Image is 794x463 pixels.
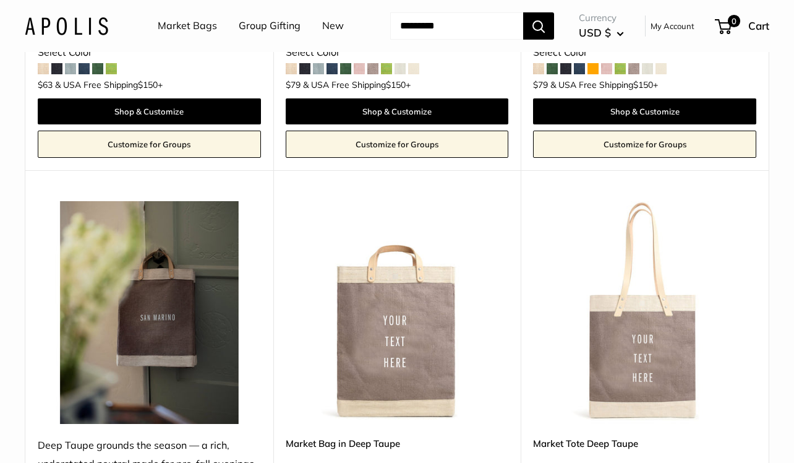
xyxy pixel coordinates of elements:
[533,201,756,425] img: Market Tote Deep Taupe
[286,131,509,158] a: Customize for Groups
[728,15,740,27] span: 0
[550,80,658,89] span: & USA Free Shipping +
[38,201,261,425] img: Deep Taupe grounds the season — a rich, understated neutral made for pre-fall evenings, where gol...
[303,80,411,89] span: & USA Free Shipping +
[390,12,523,40] input: Search...
[286,98,509,124] a: Shop & Customize
[523,12,554,40] button: Search
[38,98,261,124] a: Shop & Customize
[533,131,756,158] a: Customize for Groups
[138,79,158,90] span: $150
[533,43,756,62] div: Select Color
[286,436,509,451] a: Market Bag in Deep Taupe
[579,9,624,27] span: Currency
[716,16,769,36] a: 0 Cart
[286,79,301,90] span: $79
[322,17,344,35] a: New
[286,201,509,425] img: Market Bag in Deep Taupe
[286,201,509,425] a: Market Bag in Deep TaupeMarket Bag in Deep Taupe
[286,43,509,62] div: Select Color
[239,17,301,35] a: Group Gifting
[38,79,53,90] span: $63
[748,19,769,32] span: Cart
[579,26,611,39] span: USD $
[651,19,694,33] a: My Account
[533,79,548,90] span: $79
[579,23,624,43] button: USD $
[38,43,261,62] div: Select Color
[25,17,108,35] img: Apolis
[38,131,261,158] a: Customize for Groups
[633,79,653,90] span: $150
[533,98,756,124] a: Shop & Customize
[533,436,756,451] a: Market Tote Deep Taupe
[386,79,406,90] span: $150
[533,201,756,425] a: Market Tote Deep TaupeMarket Tote Deep Taupe
[158,17,217,35] a: Market Bags
[55,80,163,89] span: & USA Free Shipping +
